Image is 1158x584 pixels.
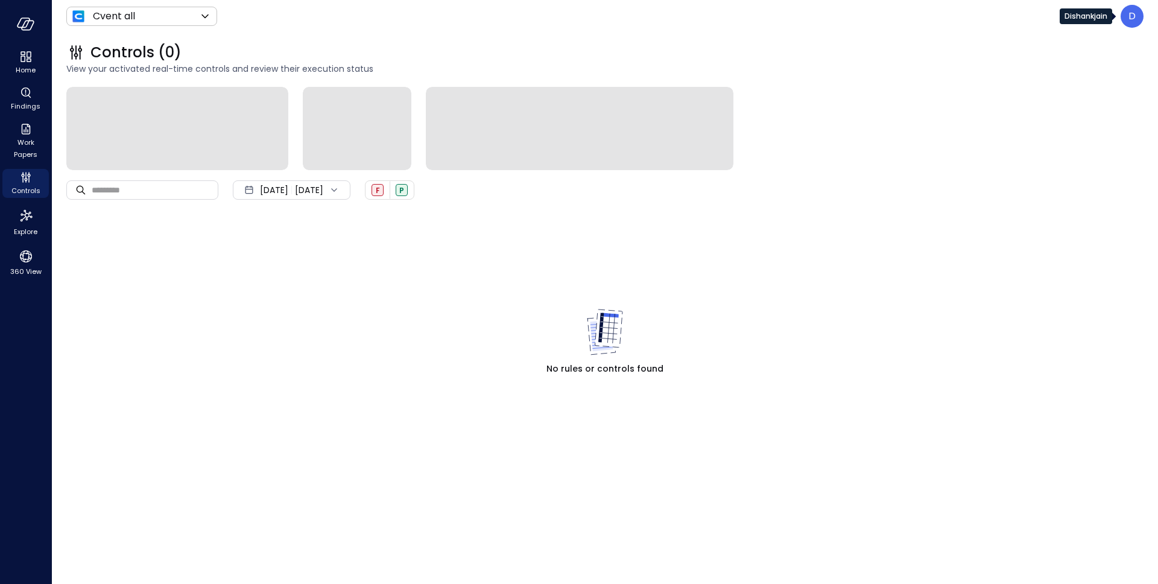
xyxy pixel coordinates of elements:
[10,265,42,278] span: 360 View
[2,121,49,162] div: Work Papers
[376,185,380,195] span: F
[16,64,36,76] span: Home
[93,9,135,24] p: Cvent all
[14,226,37,238] span: Explore
[2,169,49,198] div: Controls
[7,136,44,160] span: Work Papers
[2,84,49,113] div: Findings
[2,246,49,279] div: 360 View
[71,9,86,24] img: Icon
[260,183,288,197] span: [DATE]
[1121,5,1144,28] div: Dishankjain
[546,362,663,375] span: No rules or controls found
[399,185,404,195] span: P
[2,205,49,239] div: Explore
[90,43,182,62] span: Controls (0)
[2,48,49,77] div: Home
[1128,9,1136,24] p: D
[372,184,384,196] div: Failed
[396,184,408,196] div: Passed
[11,185,40,197] span: Controls
[1060,8,1112,24] div: Dishankjain
[11,100,40,112] span: Findings
[66,62,1144,75] span: View your activated real-time controls and review their execution status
